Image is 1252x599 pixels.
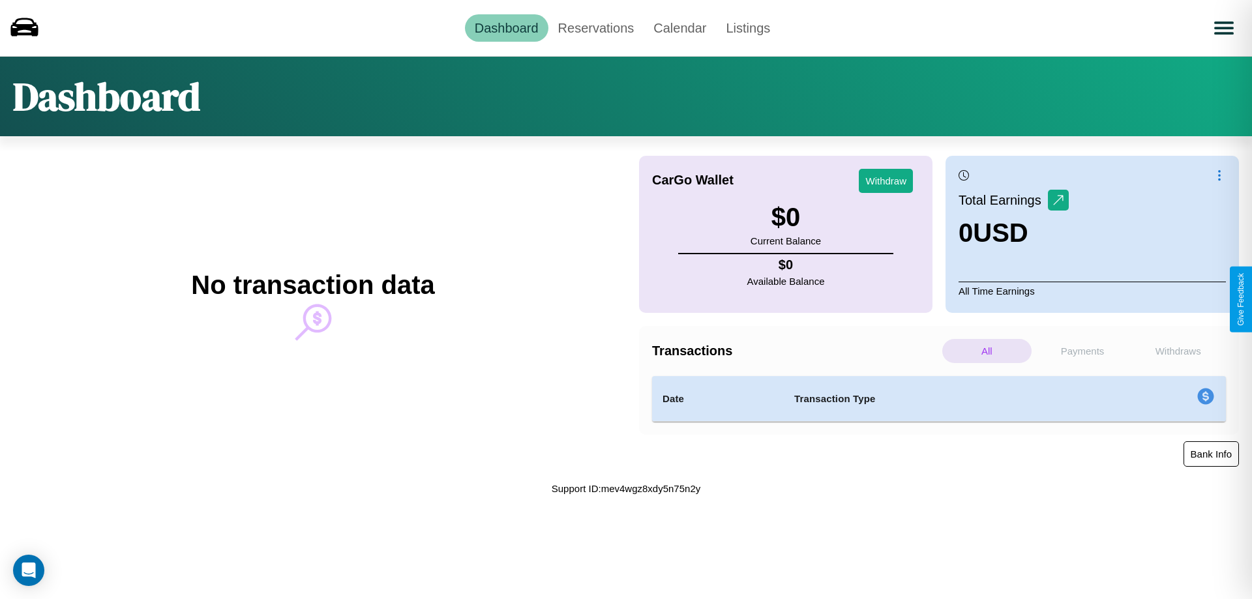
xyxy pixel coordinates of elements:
[959,188,1048,212] p: Total Earnings
[747,272,825,290] p: Available Balance
[794,391,1090,407] h4: Transaction Type
[751,232,821,250] p: Current Balance
[751,203,821,232] h3: $ 0
[465,14,548,42] a: Dashboard
[13,70,200,123] h1: Dashboard
[1236,273,1245,326] div: Give Feedback
[552,480,700,497] p: Support ID: mev4wgz8xdy5n75n2y
[663,391,773,407] h4: Date
[942,339,1032,363] p: All
[716,14,780,42] a: Listings
[747,257,825,272] h4: $ 0
[1206,10,1242,46] button: Open menu
[1133,339,1223,363] p: Withdraws
[959,282,1226,300] p: All Time Earnings
[959,218,1069,248] h3: 0 USD
[652,173,734,188] h4: CarGo Wallet
[644,14,716,42] a: Calendar
[13,555,44,586] div: Open Intercom Messenger
[548,14,644,42] a: Reservations
[652,343,939,358] h4: Transactions
[191,270,434,300] h2: No transaction data
[1184,441,1239,467] button: Bank Info
[652,376,1226,422] table: simple table
[859,169,913,193] button: Withdraw
[1038,339,1127,363] p: Payments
